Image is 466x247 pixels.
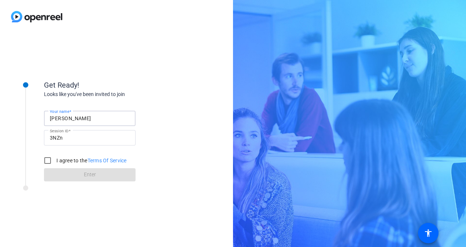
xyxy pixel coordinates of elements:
[88,158,127,163] a: Terms Of Service
[55,157,127,164] label: I agree to the
[50,109,69,114] mat-label: Your name
[44,80,191,91] div: Get Ready!
[424,229,433,237] mat-icon: accessibility
[44,91,191,98] div: Looks like you've been invited to join
[50,129,69,133] mat-label: Session ID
